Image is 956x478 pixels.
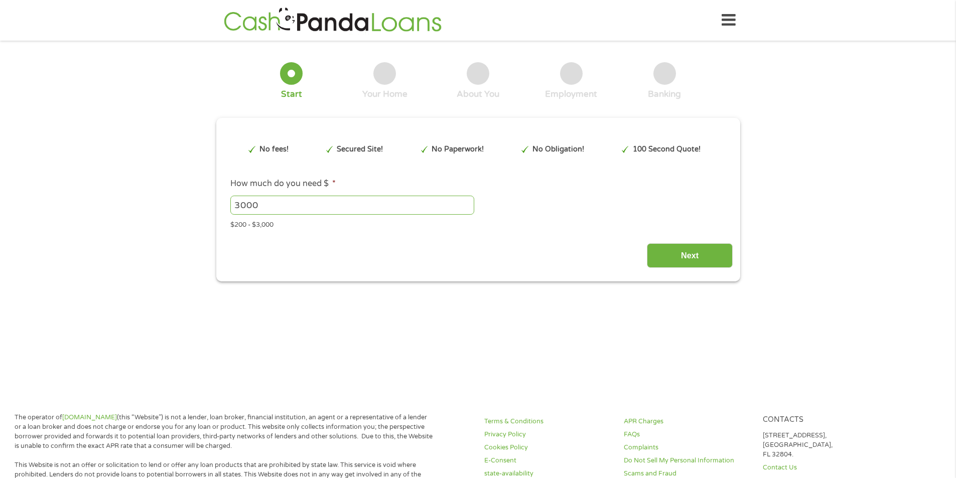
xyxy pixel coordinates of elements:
[484,443,612,452] a: Cookies Policy
[647,243,733,268] input: Next
[532,144,584,155] p: No Obligation!
[457,89,499,100] div: About You
[230,217,725,230] div: $200 - $3,000
[648,89,681,100] div: Banking
[62,413,117,421] a: [DOMAIN_NAME]
[362,89,407,100] div: Your Home
[281,89,302,100] div: Start
[624,456,751,465] a: Do Not Sell My Personal Information
[337,144,383,155] p: Secured Site!
[763,415,890,425] h4: Contacts
[763,463,890,472] a: Contact Us
[432,144,484,155] p: No Paperwork!
[633,144,701,155] p: 100 Second Quote!
[484,456,612,465] a: E-Consent
[763,431,890,459] p: [STREET_ADDRESS], [GEOGRAPHIC_DATA], FL 32804.
[545,89,597,100] div: Employment
[15,413,433,451] p: The operator of (this “Website”) is not a lender, loan broker, financial institution, an agent or...
[624,417,751,426] a: APR Charges
[484,430,612,439] a: Privacy Policy
[624,430,751,439] a: FAQs
[624,443,751,452] a: Complaints
[259,144,289,155] p: No fees!
[221,6,445,35] img: GetLoanNow Logo
[484,417,612,426] a: Terms & Conditions
[230,179,336,189] label: How much do you need $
